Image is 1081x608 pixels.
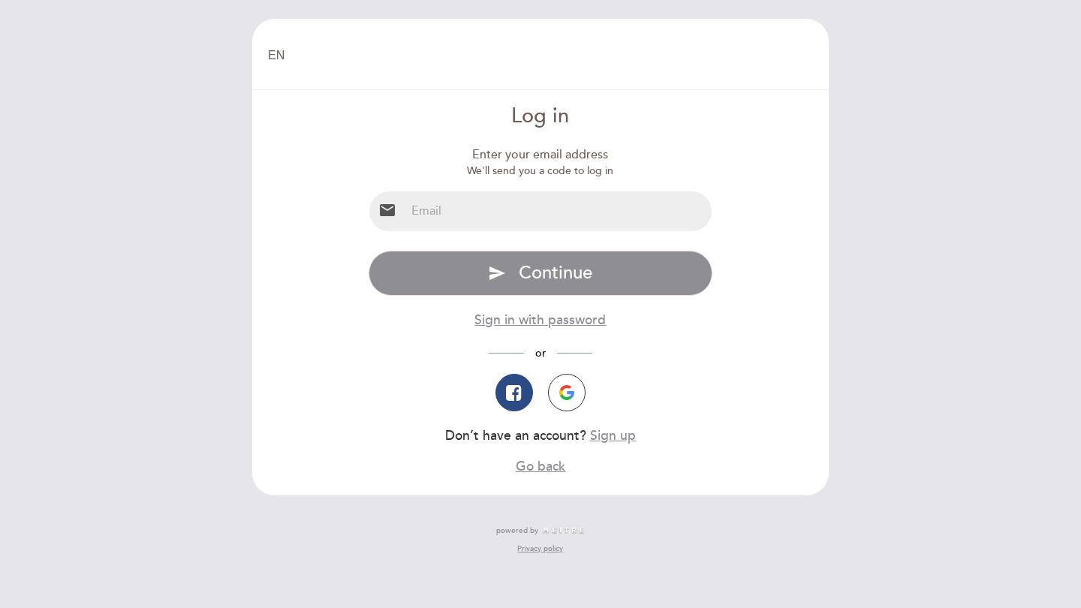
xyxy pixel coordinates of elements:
[542,527,585,534] img: MEITRE
[369,251,713,296] button: send Continue
[369,102,713,131] div: Log in
[405,191,712,231] input: Email
[378,201,396,219] i: email
[519,262,592,284] span: Continue
[559,385,574,400] img: icon-google.png
[517,543,563,554] a: Privacy policy
[524,347,557,360] span: or
[488,264,506,282] i: send
[369,146,713,164] div: Enter your email address
[496,525,585,536] a: powered by
[474,311,606,330] button: Sign in with password
[590,426,636,445] button: Sign up
[369,164,713,179] div: We'll send you a code to log in
[496,525,538,536] span: powered by
[516,457,565,476] button: Go back
[445,428,586,444] span: Don’t have an account?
